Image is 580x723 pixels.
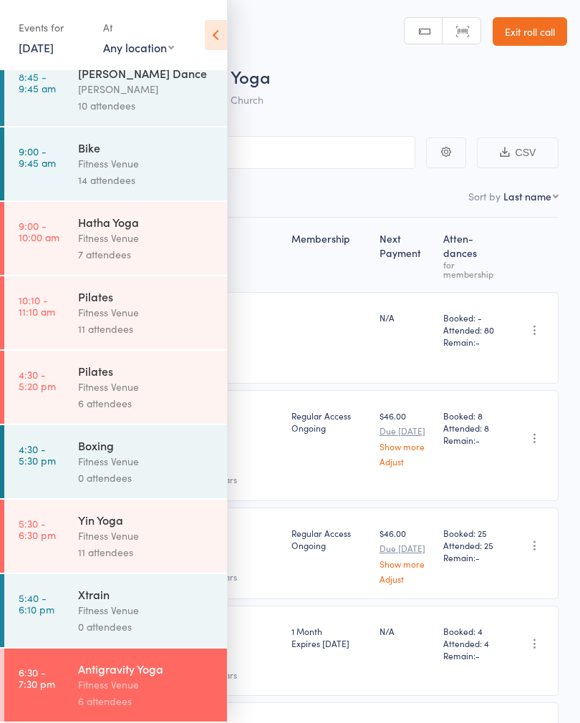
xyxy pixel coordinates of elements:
[78,172,215,188] div: 14 attendees
[380,457,432,466] a: Adjust
[103,16,174,39] div: At
[291,625,368,649] div: 1 Month
[78,65,215,81] div: [PERSON_NAME] Dance
[78,288,215,304] div: Pilates
[443,527,501,539] span: Booked: 25
[78,246,215,263] div: 7 attendees
[291,527,368,551] div: Regular Access Ongoing
[468,189,501,203] label: Sort by
[19,145,56,168] time: 9:00 - 9:45 am
[19,16,89,39] div: Events for
[4,351,227,424] a: 4:30 -5:20 pmPilatesFitness Venue6 attendees
[380,527,432,583] div: $46.00
[380,574,432,583] a: Adjust
[374,224,438,286] div: Next Payment
[78,155,215,172] div: Fitness Venue
[78,437,215,453] div: Boxing
[380,426,432,436] small: Due [DATE]
[78,512,215,528] div: Yin Yoga
[493,17,567,46] a: Exit roll call
[380,409,432,466] div: $46.00
[19,518,56,540] time: 5:30 - 6:30 pm
[78,230,215,246] div: Fitness Venue
[78,528,215,544] div: Fitness Venue
[443,311,501,324] span: Booked: -
[19,294,55,317] time: 10:10 - 11:10 am
[19,666,55,689] time: 6:30 - 7:30 pm
[19,220,59,243] time: 9:00 - 10:00 am
[78,544,215,561] div: 11 attendees
[380,442,432,451] a: Show more
[19,71,56,94] time: 8:45 - 9:45 am
[443,539,501,551] span: Attended: 25
[4,202,227,275] a: 9:00 -10:00 amHatha YogaFitness Venue7 attendees
[78,304,215,321] div: Fitness Venue
[291,637,368,649] div: Expires [DATE]
[380,543,432,553] small: Due [DATE]
[78,140,215,155] div: Bike
[4,276,227,349] a: 10:10 -11:10 amPilatesFitness Venue11 attendees
[4,649,227,722] a: 6:30 -7:30 pmAntigravity YogaFitness Venue6 attendees
[443,336,501,348] span: Remain:
[380,311,432,324] div: N/A
[475,649,480,661] span: -
[78,602,215,618] div: Fitness Venue
[78,661,215,676] div: Antigravity Yoga
[78,453,215,470] div: Fitness Venue
[78,470,215,486] div: 0 attendees
[4,425,227,498] a: 4:30 -5:30 pmBoxingFitness Venue0 attendees
[503,189,551,203] div: Last name
[19,592,54,615] time: 5:40 - 6:10 pm
[4,53,227,126] a: 8:45 -9:45 am[PERSON_NAME] Dance[PERSON_NAME]10 attendees
[380,559,432,568] a: Show more
[211,92,264,107] span: Old Church
[443,551,501,563] span: Remain:
[475,434,480,446] span: -
[291,409,368,434] div: Regular Access Ongoing
[380,625,432,637] div: N/A
[78,618,215,635] div: 0 attendees
[4,500,227,573] a: 5:30 -6:30 pmYin YogaFitness Venue11 attendees
[78,395,215,412] div: 6 attendees
[78,676,215,693] div: Fitness Venue
[443,434,501,446] span: Remain:
[4,574,227,647] a: 5:40 -6:10 pmXtrainFitness Venue0 attendees
[19,443,56,466] time: 4:30 - 5:30 pm
[443,625,501,637] span: Booked: 4
[443,324,501,336] span: Attended: 80
[477,137,559,168] button: CSV
[4,127,227,200] a: 9:00 -9:45 amBikeFitness Venue14 attendees
[78,379,215,395] div: Fitness Venue
[78,81,215,97] div: [PERSON_NAME]
[443,637,501,649] span: Attended: 4
[438,224,506,286] div: Atten­dances
[443,422,501,434] span: Attended: 8
[475,336,480,348] span: -
[475,551,480,563] span: -
[103,39,174,55] div: Any location
[286,224,374,286] div: Membership
[78,214,215,230] div: Hatha Yoga
[19,369,56,392] time: 4:30 - 5:20 pm
[443,260,501,278] div: for membership
[443,409,501,422] span: Booked: 8
[443,649,501,661] span: Remain:
[78,363,215,379] div: Pilates
[78,586,215,602] div: Xtrain
[19,39,54,55] a: [DATE]
[78,693,215,709] div: 6 attendees
[78,321,215,337] div: 11 attendees
[78,97,215,114] div: 10 attendees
